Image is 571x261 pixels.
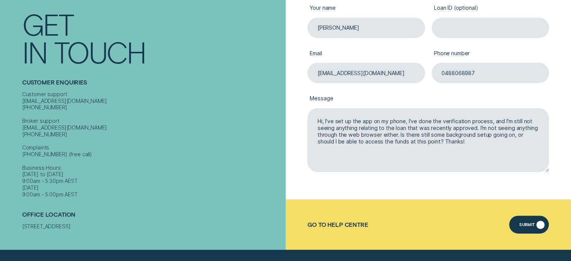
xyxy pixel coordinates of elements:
div: In [22,38,47,65]
a: Go to Help Centre [307,221,368,228]
textarea: Hi, I've set up the app on my phone, I've done the verification process, and I'm still not seeing... [307,108,549,172]
h2: Office Location [22,211,282,223]
button: Submit [509,216,549,234]
label: Phone number [432,44,549,63]
div: Touch [54,38,145,65]
div: Get [22,9,73,37]
label: Email [307,44,425,63]
div: Customer support [EMAIL_ADDRESS][DOMAIN_NAME] [PHONE_NUMBER] Broker support [EMAIL_ADDRESS][DOMAI... [22,91,282,198]
div: [STREET_ADDRESS] [22,223,282,230]
h2: Customer Enquiries [22,79,282,91]
h1: Get In Touch [22,9,282,65]
label: Message [307,89,549,108]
